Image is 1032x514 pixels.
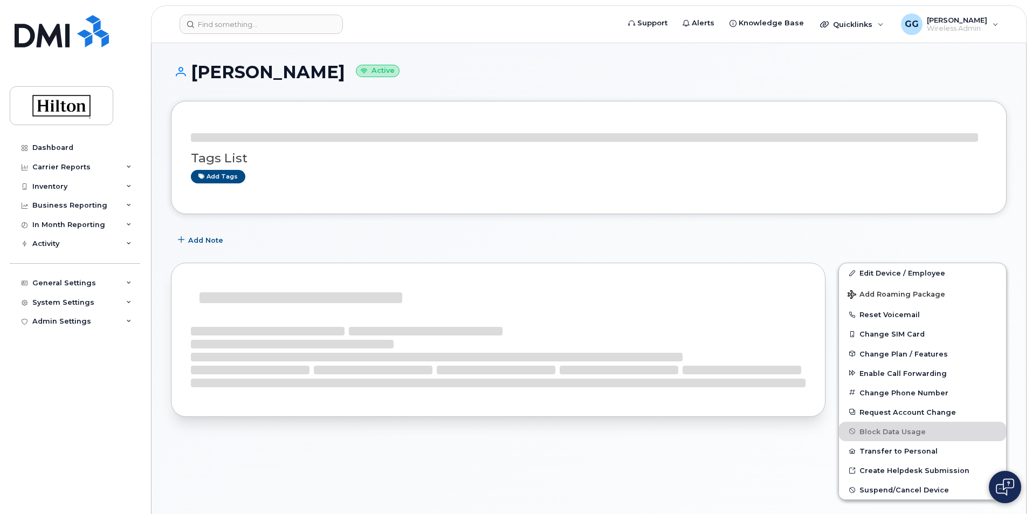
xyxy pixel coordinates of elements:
span: Enable Call Forwarding [859,369,947,377]
span: Suspend/Cancel Device [859,486,949,494]
button: Block Data Usage [839,422,1006,441]
h1: [PERSON_NAME] [171,63,1007,81]
a: Create Helpdesk Submission [839,461,1006,480]
button: Add Roaming Package [839,283,1006,305]
h3: Tags List [191,152,987,165]
span: Add Roaming Package [848,290,945,300]
button: Change Phone Number [839,383,1006,402]
img: Open chat [996,478,1014,496]
button: Enable Call Forwarding [839,364,1006,383]
a: Add tags [191,170,245,183]
small: Active [356,65,400,77]
button: Add Note [171,230,232,250]
button: Suspend/Cancel Device [839,480,1006,499]
button: Change Plan / Features [839,344,1006,364]
a: Edit Device / Employee [839,263,1006,283]
span: Change Plan / Features [859,349,948,358]
span: Add Note [188,235,223,245]
button: Request Account Change [839,402,1006,422]
button: Change SIM Card [839,324,1006,344]
button: Transfer to Personal [839,441,1006,461]
button: Reset Voicemail [839,305,1006,324]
